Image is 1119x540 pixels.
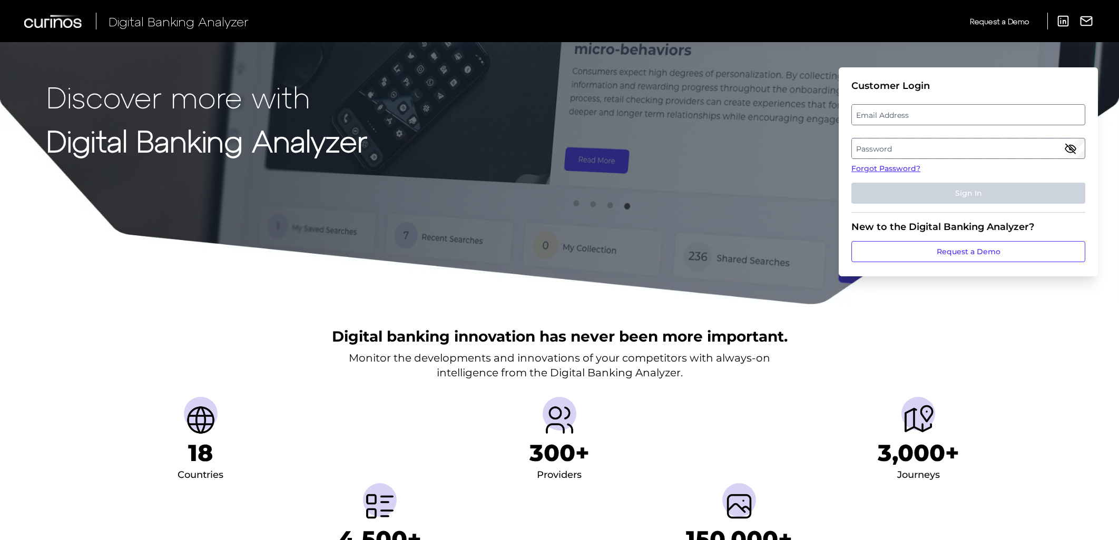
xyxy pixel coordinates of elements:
div: Providers [537,467,582,484]
div: Countries [178,467,223,484]
img: Curinos [24,15,83,28]
div: Journeys [897,467,940,484]
p: Discover more with [46,80,367,113]
strong: Digital Banking Analyzer [46,123,367,158]
span: Request a Demo [970,17,1029,26]
img: Metrics [363,489,397,523]
img: Journeys [901,403,935,437]
a: Request a Demo [851,241,1085,262]
p: Monitor the developments and innovations of your competitors with always-on intelligence from the... [349,351,770,380]
label: Password [852,139,1084,158]
div: Customer Login [851,80,1085,92]
a: Request a Demo [970,13,1029,30]
h2: Digital banking innovation has never been more important. [332,326,788,346]
h1: 300+ [529,439,590,467]
button: Sign In [851,183,1085,204]
a: Forgot Password? [851,163,1085,174]
h1: 3,000+ [878,439,959,467]
img: Screenshots [722,489,756,523]
h1: 18 [188,439,213,467]
span: Digital Banking Analyzer [109,14,249,29]
img: Countries [184,403,218,437]
div: New to the Digital Banking Analyzer? [851,221,1085,233]
img: Providers [543,403,576,437]
label: Email Address [852,105,1084,124]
